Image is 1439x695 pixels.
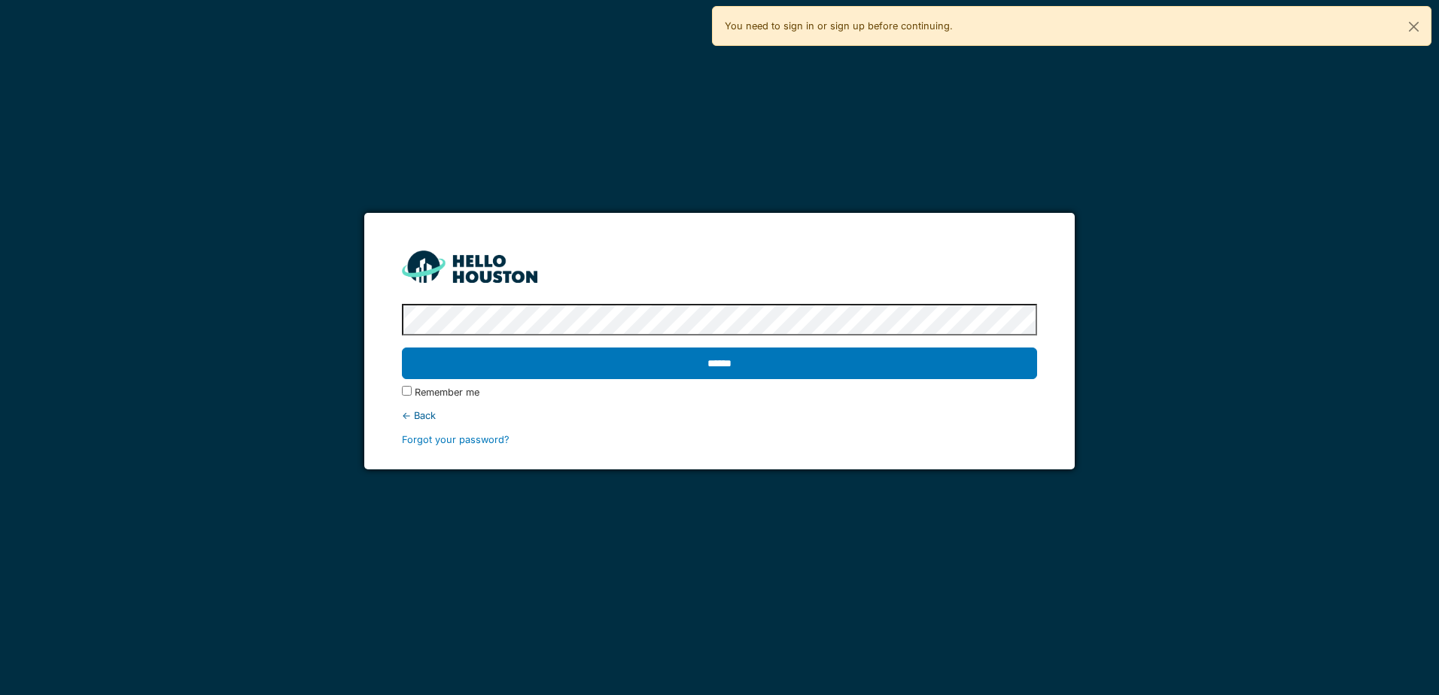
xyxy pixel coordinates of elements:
div: ← Back [402,408,1036,423]
div: You need to sign in or sign up before continuing. [712,6,1431,46]
img: HH_line-BYnF2_Hg.png [402,250,537,283]
button: Close [1397,7,1431,47]
label: Remember me [415,385,479,399]
a: Forgot your password? [402,434,510,445]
